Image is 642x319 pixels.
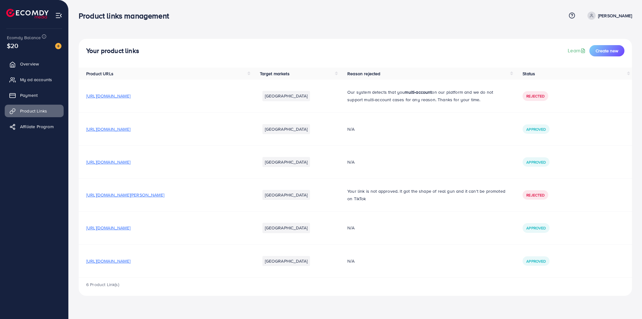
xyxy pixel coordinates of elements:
[86,258,130,264] span: [URL][DOMAIN_NAME]
[347,88,508,103] p: Our system detects that you on our platform and we do not support multi-account cases for any rea...
[20,92,38,98] span: Payment
[262,91,310,101] li: [GEOGRAPHIC_DATA]
[615,291,637,314] iframe: Chat
[347,258,355,264] span: N/A
[5,89,64,102] a: Payment
[526,225,546,231] span: Approved
[86,93,130,99] span: [URL][DOMAIN_NAME]
[7,41,18,50] span: $20
[7,34,41,41] span: Ecomdy Balance
[262,223,310,233] li: [GEOGRAPHIC_DATA]
[86,225,130,231] span: [URL][DOMAIN_NAME]
[526,159,546,165] span: Approved
[347,159,355,165] span: N/A
[86,192,164,198] span: [URL][DOMAIN_NAME][PERSON_NAME]
[260,71,290,77] span: Target markets
[79,11,174,20] h3: Product links management
[262,256,310,266] li: [GEOGRAPHIC_DATA]
[526,127,546,132] span: Approved
[585,12,632,20] a: [PERSON_NAME]
[568,47,587,54] a: Learn
[5,120,64,133] a: Affiliate Program
[86,159,130,165] span: [URL][DOMAIN_NAME]
[5,73,64,86] a: My ad accounts
[598,12,632,19] p: [PERSON_NAME]
[86,71,113,77] span: Product URLs
[347,126,355,132] span: N/A
[596,48,618,54] span: Create new
[347,71,380,77] span: Reason rejected
[86,126,130,132] span: [URL][DOMAIN_NAME]
[262,157,310,167] li: [GEOGRAPHIC_DATA]
[526,192,545,198] span: Rejected
[55,12,62,19] img: menu
[20,123,54,130] span: Affiliate Program
[5,105,64,117] a: Product Links
[20,61,39,67] span: Overview
[86,47,139,55] h4: Your product links
[20,76,52,83] span: My ad accounts
[523,71,535,77] span: Status
[55,43,61,49] img: image
[347,225,355,231] span: N/A
[262,190,310,200] li: [GEOGRAPHIC_DATA]
[347,187,508,202] p: Your link is not approved. It got the shape of real gun and it can't be promoted on TikTok
[589,45,624,56] button: Create new
[526,93,545,99] span: Rejected
[262,124,310,134] li: [GEOGRAPHIC_DATA]
[5,58,64,70] a: Overview
[405,89,432,95] strong: multi-account
[86,281,119,288] span: 6 Product Link(s)
[526,259,546,264] span: Approved
[20,108,47,114] span: Product Links
[6,9,49,18] img: logo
